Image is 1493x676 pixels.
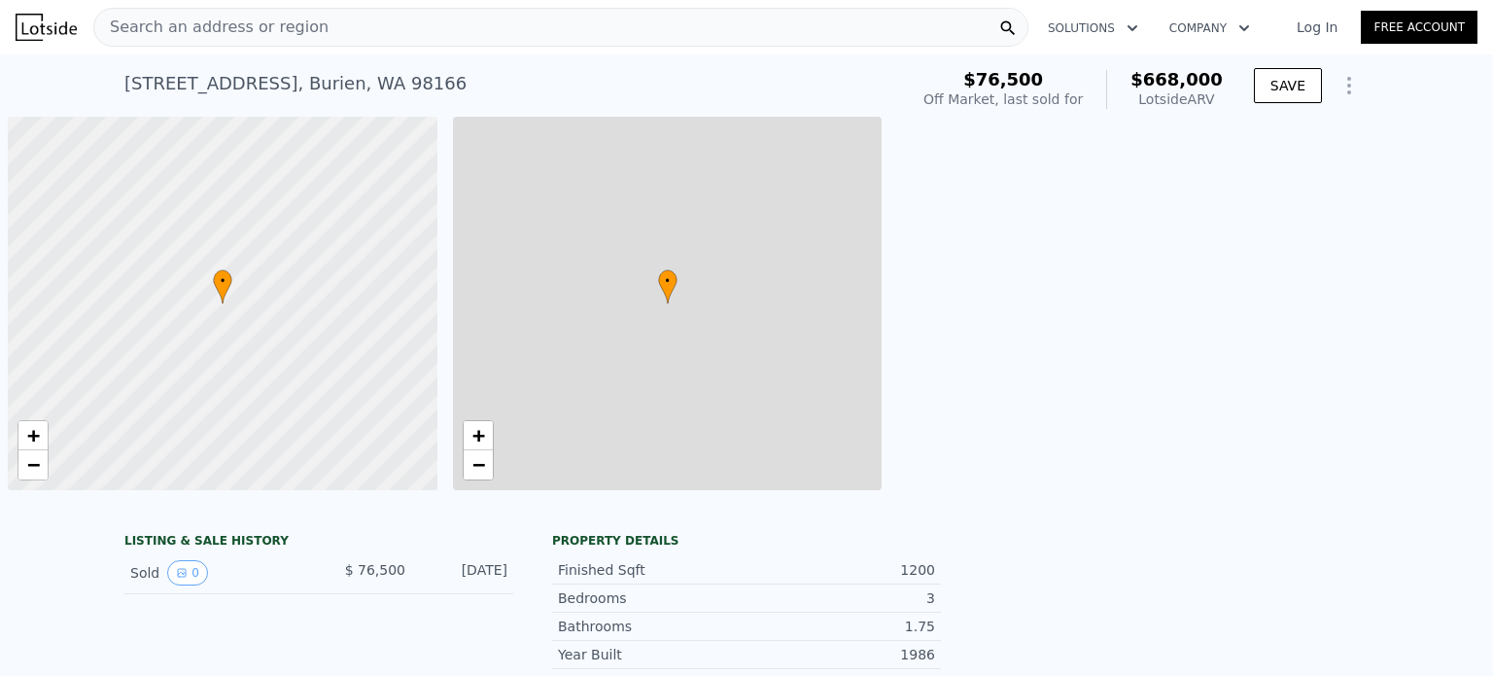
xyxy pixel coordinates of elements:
span: − [471,452,484,477]
a: Zoom in [464,421,493,450]
img: Lotside [16,14,77,41]
div: [STREET_ADDRESS] , Burien , WA 98166 [124,70,467,97]
div: Sold [130,560,303,586]
span: $668,000 [1130,69,1223,89]
div: 1.75 [746,617,935,636]
a: Zoom out [18,450,48,480]
span: • [213,272,232,290]
div: Year Built [558,645,746,664]
span: + [27,423,40,447]
div: Property details [552,533,941,549]
button: Company [1154,11,1266,46]
span: Search an address or region [94,16,329,39]
div: Bedrooms [558,588,746,608]
div: Bathrooms [558,617,746,636]
a: Log In [1273,18,1361,37]
div: 1200 [746,560,935,580]
a: Zoom out [464,450,493,480]
span: + [471,423,484,447]
div: Lotside ARV [1130,89,1223,109]
div: 1986 [746,645,935,664]
button: SAVE [1254,68,1322,103]
div: [DATE] [421,560,507,586]
div: • [213,269,232,303]
a: Free Account [1361,11,1477,44]
div: 3 [746,588,935,608]
span: − [27,452,40,477]
button: View historical data [167,560,208,586]
a: Zoom in [18,421,48,450]
span: $ 76,500 [345,562,405,578]
button: Show Options [1330,66,1369,105]
div: • [658,269,677,303]
span: $76,500 [963,69,1043,89]
span: • [658,272,677,290]
div: Off Market, last sold for [923,89,1083,109]
div: Finished Sqft [558,560,746,580]
button: Solutions [1032,11,1154,46]
div: LISTING & SALE HISTORY [124,533,513,552]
